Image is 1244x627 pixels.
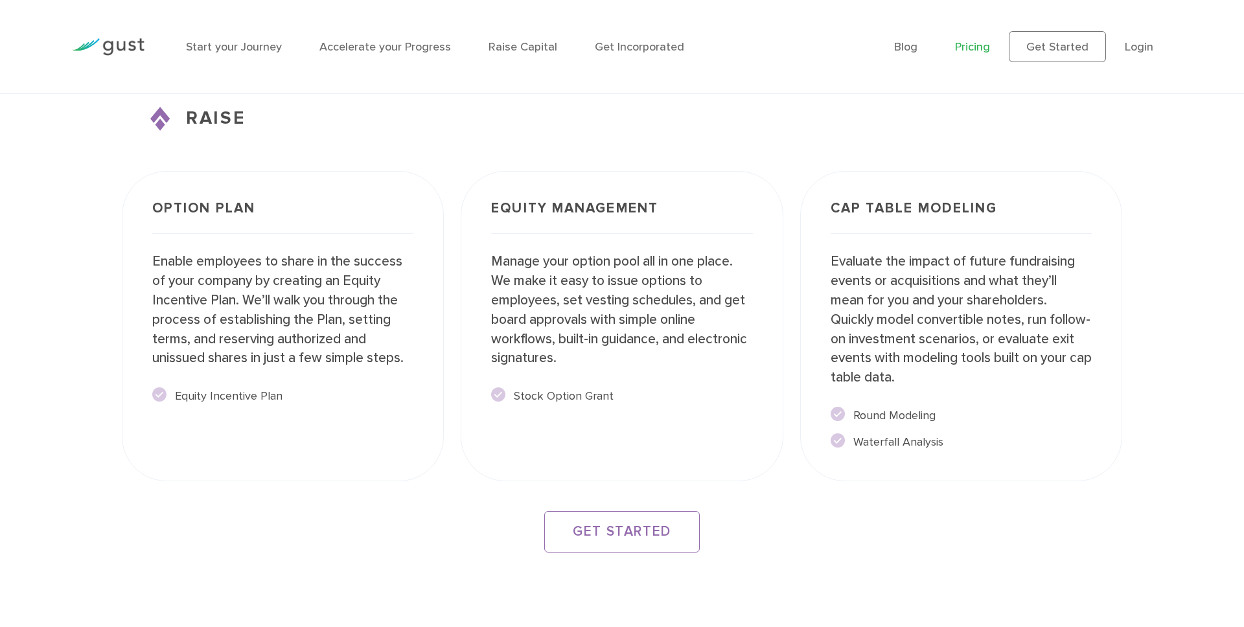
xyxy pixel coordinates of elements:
h3: Cap Table Modeling [831,201,1092,234]
img: Raise Icon X2 [150,107,170,131]
a: Start your Journey [186,40,282,54]
p: Evaluate the impact of future fundraising events or acquisitions and what they’ll mean for you an... [831,252,1092,387]
a: Get Started [1009,31,1106,62]
li: Round Modeling [831,407,1092,424]
h3: RAISE [122,105,1122,132]
a: Pricing [955,40,990,54]
a: Login [1125,40,1153,54]
li: Stock Option Grant [491,387,752,405]
a: Blog [894,40,917,54]
a: GET STARTED [544,511,700,553]
h3: Equity Management [491,201,752,234]
p: Manage your option pool all in one place. We make it easy to issue options to employees, set vest... [491,252,752,368]
h3: Option Plan [152,201,413,234]
a: Get Incorporated [595,40,684,54]
p: Enable employees to share in the success of your company by creating an Equity Incentive Plan. We... [152,252,413,368]
img: Gust Logo [72,38,144,56]
li: Equity Incentive Plan [152,387,413,405]
a: Raise Capital [489,40,557,54]
li: Waterfall Analysis [831,433,1092,451]
a: Accelerate your Progress [319,40,451,54]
